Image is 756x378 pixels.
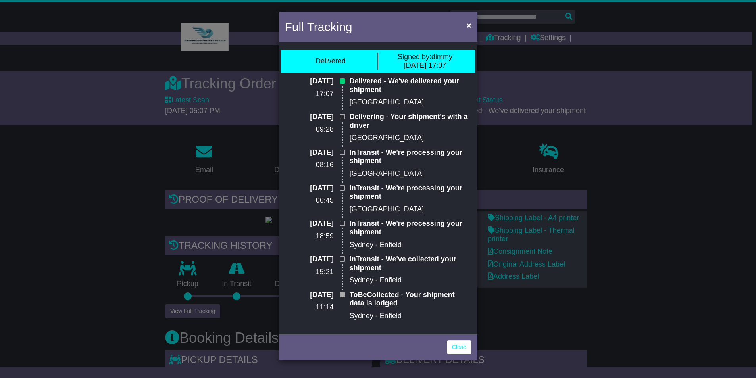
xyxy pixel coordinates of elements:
[285,125,334,134] p: 09:28
[285,113,334,121] p: [DATE]
[285,148,334,157] p: [DATE]
[350,291,471,308] p: ToBeCollected - Your shipment data is lodged
[350,255,471,272] p: InTransit - We've collected your shipment
[285,303,334,312] p: 11:14
[285,161,334,169] p: 08:16
[285,268,334,276] p: 15:21
[350,219,471,236] p: InTransit - We're processing your shipment
[350,241,471,249] p: Sydney - Enfield
[350,77,471,94] p: Delivered - We've delivered your shipment
[285,232,334,241] p: 18:59
[285,255,334,264] p: [DATE]
[285,77,334,86] p: [DATE]
[462,17,475,33] button: Close
[398,53,431,61] span: Signed by:
[466,21,471,30] span: ×
[285,291,334,299] p: [DATE]
[350,134,471,142] p: [GEOGRAPHIC_DATA]
[285,196,334,205] p: 06:45
[447,340,471,354] a: Close
[350,184,471,201] p: InTransit - We're processing your shipment
[315,57,346,66] div: Delivered
[350,312,471,320] p: Sydney - Enfield
[350,276,471,285] p: Sydney - Enfield
[350,148,471,165] p: InTransit - We're processing your shipment
[285,18,352,36] h4: Full Tracking
[350,169,471,178] p: [GEOGRAPHIC_DATA]
[285,219,334,228] p: [DATE]
[398,53,452,70] div: dimmy [DATE] 17:07
[350,113,471,130] p: Delivering - Your shipment's with a driver
[285,90,334,98] p: 17:07
[350,205,471,214] p: [GEOGRAPHIC_DATA]
[350,98,471,107] p: [GEOGRAPHIC_DATA]
[285,184,334,193] p: [DATE]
